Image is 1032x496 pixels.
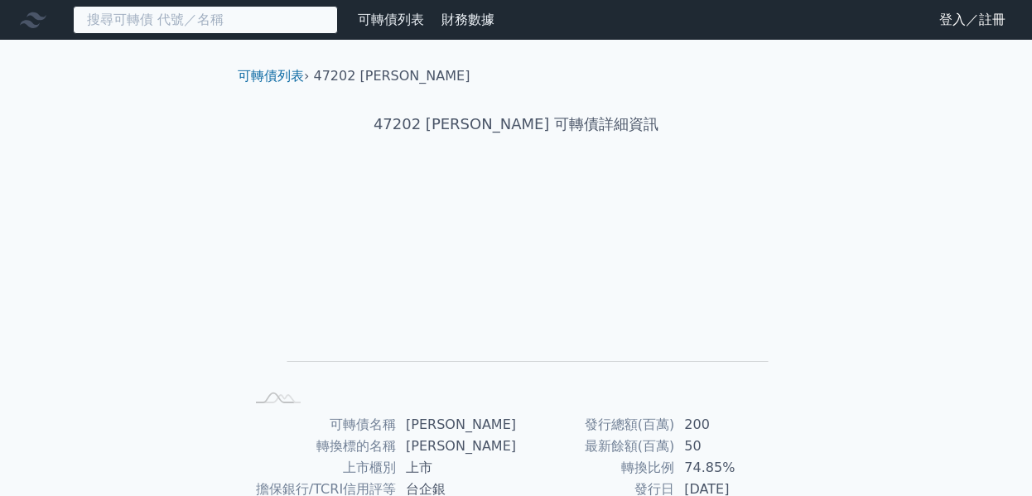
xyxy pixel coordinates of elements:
td: 轉換比例 [516,457,674,479]
td: 50 [674,436,788,457]
td: [PERSON_NAME] [396,436,516,457]
td: 200 [674,414,788,436]
input: 搜尋可轉債 代號／名稱 [73,6,338,34]
li: › [238,66,309,86]
a: 登入／註冊 [926,7,1019,33]
td: 上市櫃別 [244,457,396,479]
a: 可轉債列表 [238,68,304,84]
a: 可轉債列表 [358,12,424,27]
td: 最新餘額(百萬) [516,436,674,457]
li: 47202 [PERSON_NAME] [314,66,470,86]
td: 發行總額(百萬) [516,414,674,436]
g: Chart [272,188,769,386]
td: 可轉債名稱 [244,414,396,436]
td: [PERSON_NAME] [396,414,516,436]
td: 轉換標的名稱 [244,436,396,457]
td: 74.85% [674,457,788,479]
td: 上市 [396,457,516,479]
a: 財務數據 [441,12,494,27]
h1: 47202 [PERSON_NAME] 可轉債詳細資訊 [224,113,808,136]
